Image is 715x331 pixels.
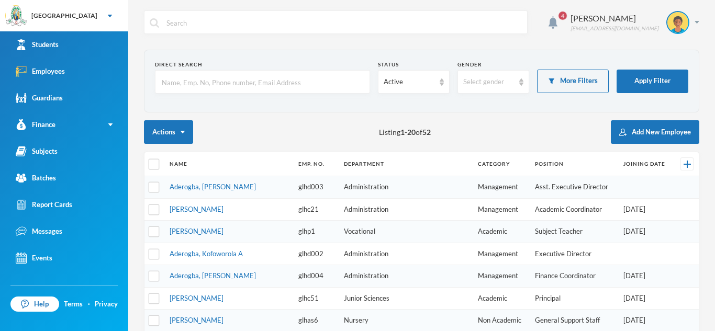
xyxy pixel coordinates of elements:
[16,253,52,264] div: Events
[16,146,58,157] div: Subjects
[88,299,90,310] div: ·
[530,265,618,288] td: Finance Coordinator
[384,77,434,87] div: Active
[6,6,27,27] img: logo
[667,12,688,33] img: STUDENT
[530,198,618,221] td: Academic Coordinator
[530,152,618,176] th: Position
[164,152,293,176] th: Name
[339,152,473,176] th: Department
[473,221,530,243] td: Academic
[293,287,339,310] td: glhc51
[293,265,339,288] td: glhd004
[95,299,118,310] a: Privacy
[473,198,530,221] td: Management
[170,205,224,213] a: [PERSON_NAME]
[293,152,339,176] th: Emp. No.
[571,25,658,32] div: [EMAIL_ADDRESS][DOMAIN_NAME]
[558,12,567,20] span: 4
[339,221,473,243] td: Vocational
[16,119,55,130] div: Finance
[339,198,473,221] td: Administration
[537,70,609,93] button: More Filters
[16,39,59,50] div: Students
[473,176,530,199] td: Management
[617,70,688,93] button: Apply Filter
[293,176,339,199] td: glhd003
[339,176,473,199] td: Administration
[684,161,691,168] img: +
[150,18,159,28] img: search
[530,221,618,243] td: Subject Teacher
[463,77,514,87] div: Select gender
[618,198,674,221] td: [DATE]
[16,93,63,104] div: Guardians
[571,12,658,25] div: [PERSON_NAME]
[170,249,243,258] a: Aderogba, Kofoworola A
[422,128,431,136] b: 52
[31,11,97,20] div: [GEOGRAPHIC_DATA]
[165,11,522,35] input: Search
[400,128,405,136] b: 1
[293,243,339,265] td: glhd002
[473,152,530,176] th: Category
[407,128,416,136] b: 20
[457,61,529,69] div: Gender
[170,316,224,324] a: [PERSON_NAME]
[64,299,83,310] a: Terms
[473,265,530,288] td: Management
[170,294,224,302] a: [PERSON_NAME]
[473,243,530,265] td: Management
[530,287,618,310] td: Principal
[611,120,699,144] button: Add New Employee
[339,287,473,310] td: Junior Sciences
[530,243,618,265] td: Executive Director
[293,221,339,243] td: glhp1
[16,66,65,77] div: Employees
[10,296,59,312] a: Help
[530,176,618,199] td: Asst. Executive Director
[379,127,431,138] span: Listing - of
[618,221,674,243] td: [DATE]
[16,173,56,184] div: Batches
[339,265,473,288] td: Administration
[144,120,193,144] button: Actions
[16,226,62,237] div: Messages
[293,198,339,221] td: glhc21
[170,182,256,191] a: Aderogba, [PERSON_NAME]
[618,265,674,288] td: [DATE]
[161,71,364,94] input: Name, Emp. No, Phone number, Email Address
[618,287,674,310] td: [DATE]
[170,227,224,235] a: [PERSON_NAME]
[170,271,256,280] a: Aderogba, [PERSON_NAME]
[155,61,370,69] div: Direct Search
[473,287,530,310] td: Academic
[16,199,72,210] div: Report Cards
[378,61,450,69] div: Status
[339,243,473,265] td: Administration
[618,152,674,176] th: Joining Date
